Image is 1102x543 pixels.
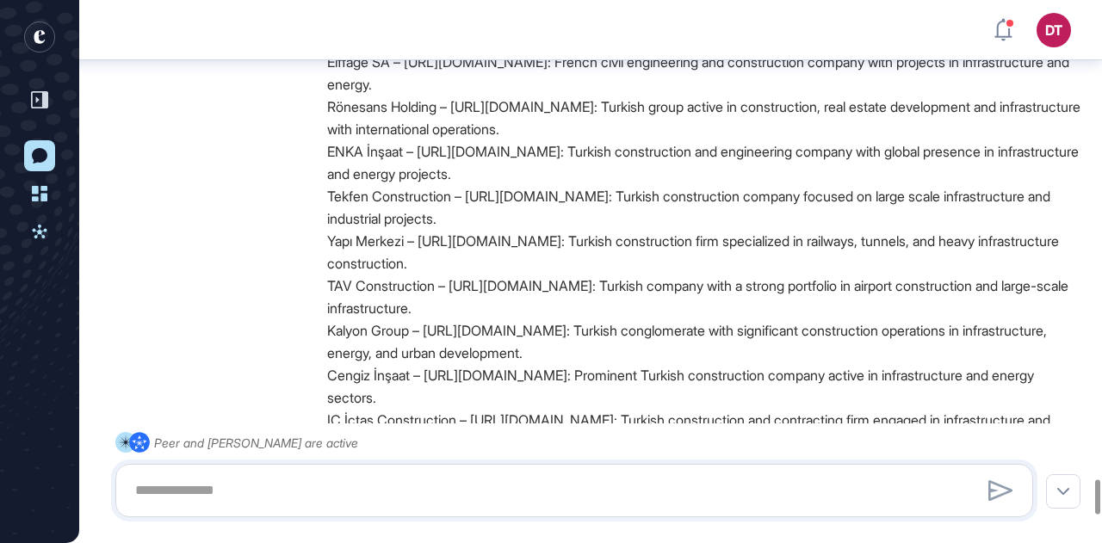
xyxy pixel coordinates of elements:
[327,364,1085,409] li: Cengiz İnşaat – [URL][DOMAIN_NAME]: Prominent Turkish construction company active in infrastructu...
[327,140,1085,185] li: ENKA İnşaat – [URL][DOMAIN_NAME]: Turkish construction and engineering company with global presen...
[327,409,1085,454] li: IC İçtaş Construction – [URL][DOMAIN_NAME]: Turkish construction and contracting firm engaged in ...
[327,275,1085,319] li: TAV Construction – [URL][DOMAIN_NAME]: Turkish company with a strong portfolio in airport constru...
[24,22,55,52] div: entrapeer-logo
[327,96,1085,140] li: Rönesans Holding – [URL][DOMAIN_NAME]: Turkish group active in construction, real estate developm...
[154,432,358,454] div: Peer and [PERSON_NAME] are active
[327,51,1085,96] li: Eiffage SA – [URL][DOMAIN_NAME]: French civil engineering and construction company with projects ...
[327,230,1085,275] li: Yapı Merkezi – [URL][DOMAIN_NAME]: Turkish construction firm specialized in railways, tunnels, an...
[327,185,1085,230] li: Tekfen Construction – [URL][DOMAIN_NAME]: Turkish construction company focused on large scale inf...
[1037,13,1071,47] button: DT
[327,319,1085,364] li: Kalyon Group – [URL][DOMAIN_NAME]: Turkish conglomerate with significant construction operations ...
